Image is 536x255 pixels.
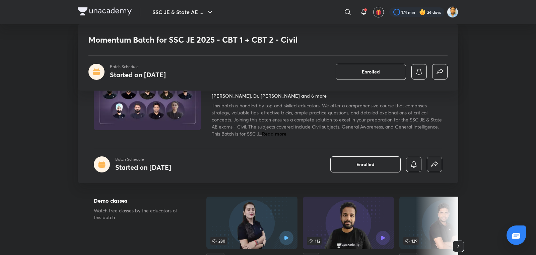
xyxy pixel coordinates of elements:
span: Read more [262,131,286,137]
span: 112 [307,237,322,245]
span: This batch is handled by top and skilled educators. We offer a comprehensive course that comprise... [212,102,442,137]
h5: Demo classes [94,197,185,205]
p: Batch Schedule [110,64,166,70]
button: Enrolled [336,64,406,80]
span: Enrolled [362,68,380,75]
button: avatar [373,7,384,17]
span: 129 [403,237,419,245]
p: Watch free classes by the educators of this batch [94,207,185,221]
span: 280 [210,237,227,245]
button: SSC JE & State AE ... [148,5,218,19]
img: avatar [376,9,382,15]
span: Enrolled [356,161,375,168]
img: Thumbnail [93,69,202,131]
img: Kunal Pradeep [447,6,458,18]
h4: [PERSON_NAME], Dr. [PERSON_NAME] and 6 more [212,92,327,99]
h4: Started on [DATE] [110,70,166,79]
img: Company Logo [78,7,132,15]
img: streak [419,9,426,15]
h1: Momentum Batch for SSC JE 2025 - CBT 1 + CBT 2 - Civil [88,35,351,45]
p: Batch Schedule [115,156,171,162]
h4: Started on [DATE] [115,163,171,172]
a: Company Logo [78,7,132,17]
button: Enrolled [330,156,401,172]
